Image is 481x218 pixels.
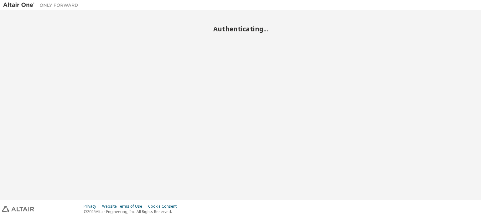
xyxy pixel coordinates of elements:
div: Privacy [84,204,102,209]
p: © 2025 Altair Engineering, Inc. All Rights Reserved. [84,209,180,214]
img: Altair One [3,2,81,8]
div: Cookie Consent [148,204,180,209]
h2: Authenticating... [3,25,478,33]
img: altair_logo.svg [2,206,34,212]
div: Website Terms of Use [102,204,148,209]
